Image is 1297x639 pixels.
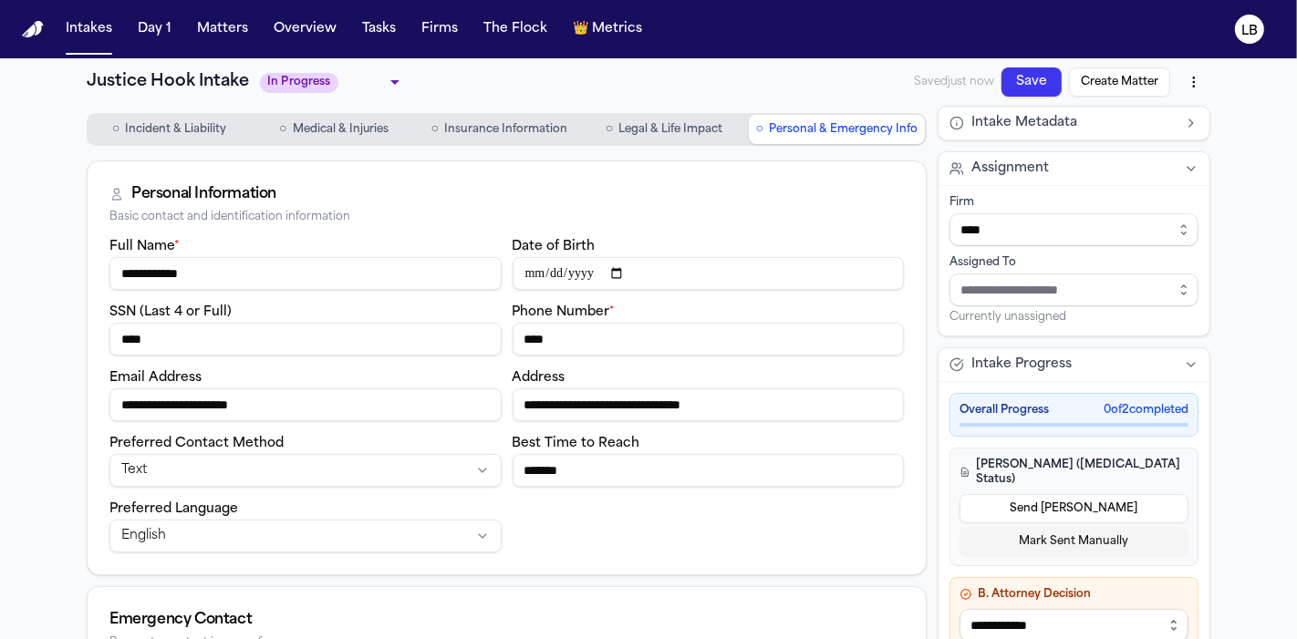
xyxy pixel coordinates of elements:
label: Preferred Language [109,502,238,516]
span: Legal & Life Impact [618,122,722,137]
button: Intake Metadata [939,107,1209,139]
a: Home [22,21,44,38]
div: Personal Information [131,183,276,205]
img: Finch Logo [22,21,44,38]
input: Full name [109,257,502,290]
span: ○ [112,120,119,139]
button: Intakes [58,13,119,46]
div: Basic contact and identification information [109,211,904,224]
button: Matters [190,13,255,46]
div: Emergency Contact [109,609,904,631]
input: Best time to reach [513,454,905,487]
span: ○ [431,120,438,139]
input: Date of birth [513,257,905,290]
span: Medical & Injuries [293,122,389,137]
span: ○ [279,120,286,139]
input: Phone number [513,323,905,356]
button: Go to Medical & Injuries [254,115,415,144]
h4: [PERSON_NAME] ([MEDICAL_DATA] Status) [960,458,1188,487]
div: Assigned To [949,255,1198,270]
span: In Progress [260,73,338,93]
span: Insurance Information [444,122,567,137]
div: Update intake status [260,69,406,95]
button: More actions [1178,66,1210,98]
input: Email address [109,388,502,421]
span: 0 of 2 completed [1104,403,1188,417]
label: Address [513,371,565,385]
button: Create Matter [1069,67,1170,97]
button: crownMetrics [565,13,649,46]
h1: Justice Hook Intake [87,69,249,95]
button: Go to Insurance Information [419,115,580,144]
button: Assignment [939,152,1209,185]
input: Address [513,388,905,421]
label: Date of Birth [513,240,596,253]
button: The Flock [476,13,555,46]
span: Currently unassigned [949,310,1066,325]
label: SSN (Last 4 or Full) [109,305,232,319]
h4: B. Attorney Decision [960,587,1188,602]
span: Overall Progress [960,403,1049,417]
button: Mark Sent Manually [960,527,1188,556]
span: Personal & Emergency Info [769,122,918,137]
button: Go to Personal & Emergency Info [749,115,925,144]
label: Phone Number [513,305,616,319]
label: Email Address [109,371,202,385]
button: Overview [266,13,344,46]
input: Select firm [949,213,1198,246]
span: ○ [606,120,613,139]
span: Incident & Liability [125,122,226,137]
button: Go to Incident & Liability [88,115,250,144]
label: Preferred Contact Method [109,437,284,450]
span: Saved just now [914,75,994,89]
button: Day 1 [130,13,179,46]
span: Intake Metadata [971,114,1077,132]
button: Firms [414,13,465,46]
button: Go to Legal & Life Impact [584,115,745,144]
span: ○ [756,120,763,139]
button: Save [1001,67,1062,97]
span: Intake Progress [971,356,1072,374]
label: Best Time to Reach [513,437,640,450]
input: Assign to staff member [949,273,1198,306]
button: Tasks [355,13,403,46]
button: Intake Progress [939,348,1209,381]
input: SSN [109,323,502,356]
label: Full Name [109,240,180,253]
div: Firm [949,195,1198,210]
button: Send [PERSON_NAME] [960,494,1188,523]
span: Assignment [971,160,1049,178]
